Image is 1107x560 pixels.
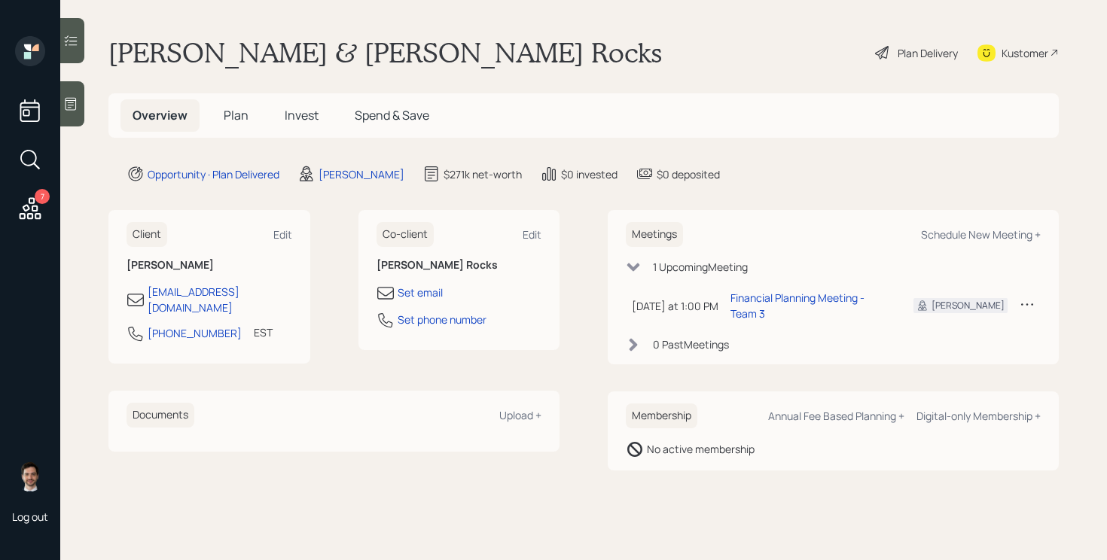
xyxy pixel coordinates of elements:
[133,107,188,123] span: Overview
[254,324,273,340] div: EST
[148,284,292,315] div: [EMAIL_ADDRESS][DOMAIN_NAME]
[148,325,242,341] div: [PHONE_NUMBER]
[653,336,729,352] div: 0 Past Meeting s
[35,189,50,204] div: 7
[273,227,292,242] div: Edit
[108,36,662,69] h1: [PERSON_NAME] & [PERSON_NAME] Rocks
[12,510,48,524] div: Log out
[561,166,618,182] div: $0 invested
[647,441,755,457] div: No active membership
[1002,45,1048,61] div: Kustomer
[657,166,720,182] div: $0 deposited
[916,409,1041,423] div: Digital-only Membership +
[768,409,904,423] div: Annual Fee Based Planning +
[444,166,522,182] div: $271k net-worth
[653,259,748,275] div: 1 Upcoming Meeting
[730,290,889,321] div: Financial Planning Meeting - Team 3
[632,298,718,314] div: [DATE] at 1:00 PM
[921,227,1041,242] div: Schedule New Meeting +
[127,222,167,247] h6: Client
[499,408,541,422] div: Upload +
[355,107,429,123] span: Spend & Save
[626,403,697,428] h6: Membership
[398,285,443,300] div: Set email
[398,312,486,327] div: Set phone number
[224,107,249,123] span: Plan
[626,222,683,247] h6: Meetings
[127,259,292,272] h6: [PERSON_NAME]
[898,45,958,61] div: Plan Delivery
[15,461,45,492] img: jonah-coleman-headshot.png
[319,166,404,182] div: [PERSON_NAME]
[932,299,1005,312] div: [PERSON_NAME]
[127,403,194,428] h6: Documents
[285,107,319,123] span: Invest
[148,166,279,182] div: Opportunity · Plan Delivered
[377,259,542,272] h6: [PERSON_NAME] Rocks
[523,227,541,242] div: Edit
[377,222,434,247] h6: Co-client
